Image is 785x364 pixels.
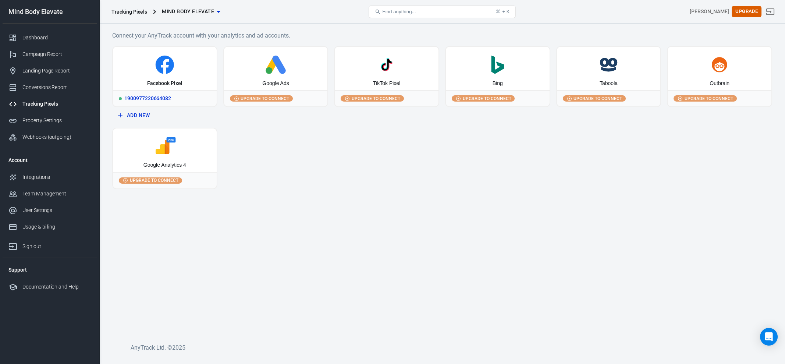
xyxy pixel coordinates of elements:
[3,129,97,145] a: Webhooks (outgoing)
[3,202,97,219] a: User Settings
[22,223,91,231] div: Usage & billing
[3,46,97,63] a: Campaign Report
[445,46,550,107] button: BingUpgrade to connect
[761,3,779,21] a: Sign out
[262,80,289,87] div: Google Ads
[461,95,512,102] span: Upgrade to connect
[683,95,735,102] span: Upgrade to connect
[143,162,186,169] div: Google Analytics 4
[3,79,97,96] a: Conversions Report
[3,8,97,15] div: Mind Body Elevate
[556,46,661,107] button: TaboolaUpgrade to connect
[22,190,91,198] div: Team Management
[113,90,217,106] div: 1900977220664082
[111,8,147,15] div: Tracking Pixels
[112,46,217,107] a: Facebook PixelRunning1900977220664082
[3,261,97,279] li: Support
[22,100,91,108] div: Tracking Pixels
[3,219,97,235] a: Usage & billing
[3,96,97,112] a: Tracking Pixels
[112,128,217,189] button: Google Analytics 4Upgrade to connect
[3,235,97,255] a: Sign out
[22,67,91,75] div: Landing Page Report
[115,109,214,122] button: Add New
[112,31,772,40] h6: Connect your AnyTrack account with your analytics and ad accounts.
[22,133,91,141] div: Webhooks (outgoing)
[760,328,778,346] div: Open Intercom Messenger
[22,283,91,291] div: Documentation and Help
[373,80,400,87] div: TikTok Pixel
[3,63,97,79] a: Landing Page Report
[334,46,439,107] button: TikTok PixelUpgrade to connect
[710,80,729,87] div: Outbrain
[223,46,328,107] button: Google AdsUpgrade to connect
[22,84,91,91] div: Conversions Report
[350,95,402,102] span: Upgrade to connect
[147,80,182,87] div: Facebook Pixel
[3,151,97,169] li: Account
[239,95,291,102] span: Upgrade to connect
[22,34,91,42] div: Dashboard
[496,9,509,14] div: ⌘ + K
[3,29,97,46] a: Dashboard
[369,6,516,18] button: Find anything...⌘ + K
[3,112,97,129] a: Property Settings
[3,185,97,202] a: Team Management
[22,206,91,214] div: User Settings
[22,50,91,58] div: Campaign Report
[732,6,761,17] button: Upgrade
[667,46,772,107] button: OutbrainUpgrade to connect
[131,343,682,352] h6: AnyTrack Ltd. © 2025
[128,177,180,184] span: Upgrade to connect
[119,97,122,100] span: Running
[382,9,416,14] span: Find anything...
[159,5,223,18] button: Mind Body Elevate
[600,80,618,87] div: Taboola
[572,95,624,102] span: Upgrade to connect
[690,8,729,15] div: Account id: TuFLSxwH
[22,173,91,181] div: Integrations
[22,243,91,250] div: Sign out
[493,80,503,87] div: Bing
[162,7,214,16] span: Mind Body Elevate
[22,117,91,124] div: Property Settings
[3,169,97,185] a: Integrations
